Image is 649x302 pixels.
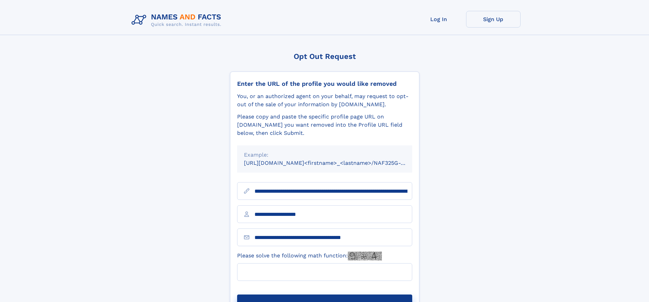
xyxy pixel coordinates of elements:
[244,160,425,166] small: [URL][DOMAIN_NAME]<firstname>_<lastname>/NAF325G-xxxxxxxx
[230,52,419,61] div: Opt Out Request
[237,92,412,109] div: You, or an authorized agent on your behalf, may request to opt-out of the sale of your informatio...
[237,80,412,88] div: Enter the URL of the profile you would like removed
[237,252,382,260] label: Please solve the following math function:
[412,11,466,28] a: Log In
[237,113,412,137] div: Please copy and paste the specific profile page URL on [DOMAIN_NAME] you want removed into the Pr...
[129,11,227,29] img: Logo Names and Facts
[244,151,405,159] div: Example:
[466,11,521,28] a: Sign Up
